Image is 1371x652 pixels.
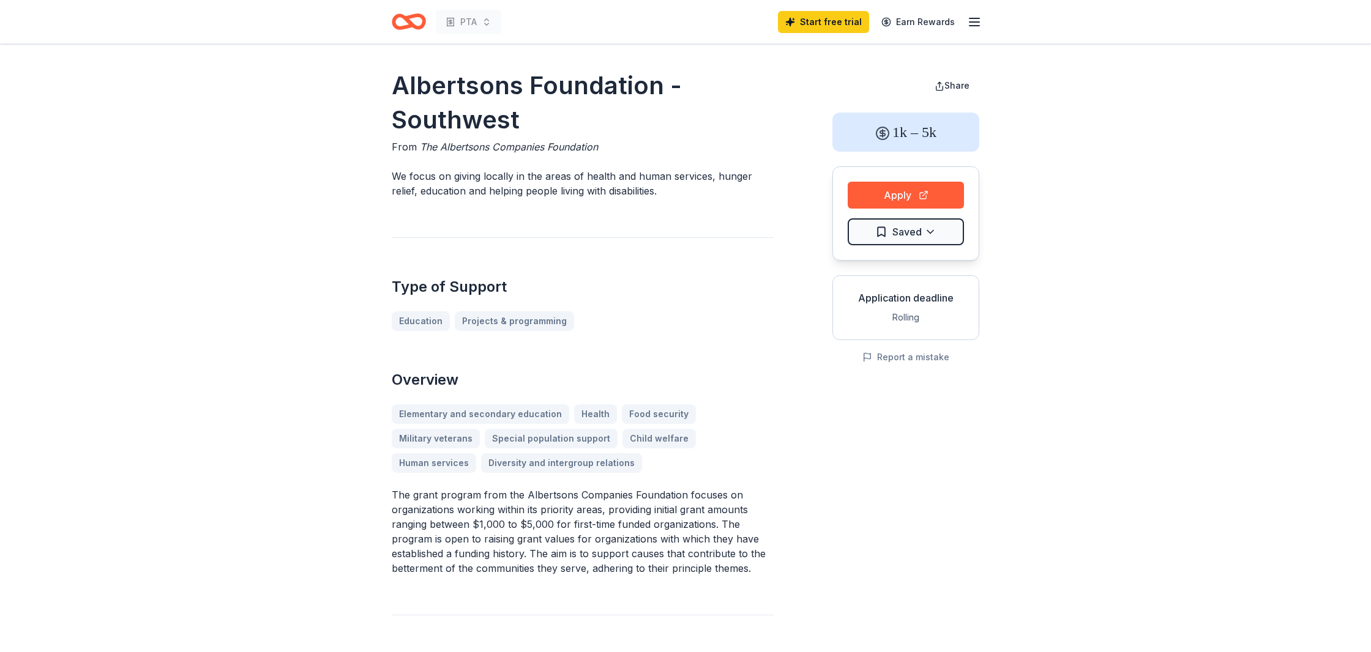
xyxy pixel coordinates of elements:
[944,80,969,91] span: Share
[392,277,774,297] h2: Type of Support
[925,73,979,98] button: Share
[392,7,426,36] a: Home
[892,224,922,240] span: Saved
[392,370,774,390] h2: Overview
[392,139,774,154] div: From
[862,350,949,365] button: Report a mistake
[848,218,964,245] button: Saved
[874,11,962,33] a: Earn Rewards
[392,487,774,576] p: The grant program from the Albertsons Companies Foundation focuses on organizations working withi...
[460,15,477,29] span: PTA
[832,113,979,152] div: 1k – 5k
[392,311,450,331] a: Education
[455,311,574,331] a: Projects & programming
[392,69,774,137] h1: Albertsons Foundation - Southwest
[843,310,969,325] div: Rolling
[420,141,598,153] span: The Albertsons Companies Foundation
[392,169,774,198] p: We focus on giving locally in the areas of health and human services, hunger relief, education an...
[843,291,969,305] div: Application deadline
[848,182,964,209] button: Apply
[778,11,869,33] a: Start free trial
[436,10,501,34] button: PTA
